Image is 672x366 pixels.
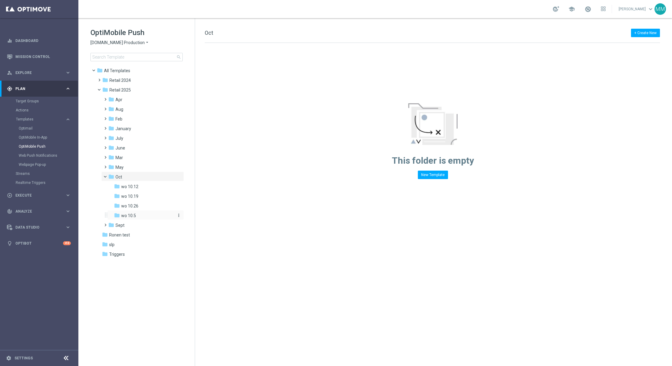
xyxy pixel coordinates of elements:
img: emptyStateManageTemplates.jpg [408,103,458,145]
button: New Template [418,171,448,179]
button: Data Studio keyboard_arrow_right [7,225,71,230]
span: Execute [15,194,65,197]
div: Execute [7,193,65,198]
button: equalizer Dashboard [7,38,71,43]
div: Mission Control [7,54,71,59]
span: Oct [205,30,213,36]
div: MM [655,3,666,15]
div: Mission Control [7,49,71,65]
i: folder [114,183,120,189]
i: folder [102,251,108,257]
span: keyboard_arrow_down [647,6,654,12]
a: Optibot [15,235,63,251]
i: keyboard_arrow_right [65,86,71,91]
span: search [176,55,181,59]
i: lightbulb [7,241,12,246]
span: wo 10.26 [121,203,138,209]
span: wo 10.12 [121,184,138,189]
i: folder [108,106,114,112]
span: Sept [115,223,125,228]
a: Webpage Pop-up [19,162,63,167]
a: Mission Control [15,49,71,65]
div: Dashboard [7,33,71,49]
button: lightbulb Optibot +10 [7,241,71,246]
i: equalizer [7,38,12,43]
span: Oct [115,174,122,180]
a: Dashboard [15,33,71,49]
span: [DOMAIN_NAME] Production [90,40,145,46]
i: folder [108,116,114,122]
i: folder [114,193,120,199]
i: folder [108,125,114,131]
i: keyboard_arrow_right [65,224,71,230]
div: Webpage Pop-up [19,160,78,169]
i: folder [114,212,120,218]
button: Templates keyboard_arrow_right [16,117,71,122]
div: Templates [16,115,78,169]
span: Mar [115,155,123,160]
i: keyboard_arrow_right [65,208,71,214]
span: Explore [15,71,65,75]
span: May [115,165,124,170]
a: Settings [14,356,33,360]
div: OptiMobile Push [19,142,78,151]
button: more_vert [175,213,181,218]
button: + Create New [631,29,660,37]
span: Ronen test [109,232,130,238]
button: [DOMAIN_NAME] Production arrow_drop_down [90,40,150,46]
i: folder [108,164,114,170]
span: slp [109,242,115,247]
a: OptiMobile In-App [19,135,63,140]
i: folder [102,77,108,83]
span: school [568,6,575,12]
span: July [115,136,123,141]
a: Target Groups [16,99,63,104]
i: folder [102,232,108,238]
div: Streams [16,169,78,178]
i: gps_fixed [7,86,12,91]
i: play_circle_outline [7,193,12,198]
button: person_search Explore keyboard_arrow_right [7,70,71,75]
i: folder [108,96,114,102]
span: Data Studio [15,226,65,229]
div: Optibot [7,235,71,251]
div: Realtime Triggers [16,178,78,187]
span: Apr [115,97,122,102]
i: arrow_drop_down [145,40,150,46]
span: Analyze [15,210,65,213]
a: Web Push Notifications [19,153,63,158]
span: This folder is empty [392,155,474,166]
i: folder [108,154,114,160]
span: wo 10.19 [121,194,138,199]
span: Retail 2025 [109,87,131,93]
i: keyboard_arrow_right [65,70,71,75]
i: settings [6,355,11,361]
i: person_search [7,70,12,75]
i: folder [102,241,108,247]
div: Data Studio [7,225,65,230]
i: folder [108,145,114,151]
i: folder [97,67,103,73]
span: Plan [15,87,65,91]
button: play_circle_outline Execute keyboard_arrow_right [7,193,71,198]
input: Search Template [90,53,183,61]
div: +10 [63,241,71,245]
span: Retail 2024 [109,78,131,83]
button: track_changes Analyze keyboard_arrow_right [7,209,71,214]
div: Web Push Notifications [19,151,78,160]
span: June [115,145,125,151]
div: Optimail [19,124,78,133]
i: keyboard_arrow_right [65,117,71,122]
span: Templates [16,117,59,121]
i: folder [108,222,114,228]
div: OptiMobile In-App [19,133,78,142]
span: January [115,126,131,131]
a: Realtime Triggers [16,180,63,185]
div: Plan [7,86,65,91]
div: Actions [16,106,78,115]
i: keyboard_arrow_right [65,192,71,198]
